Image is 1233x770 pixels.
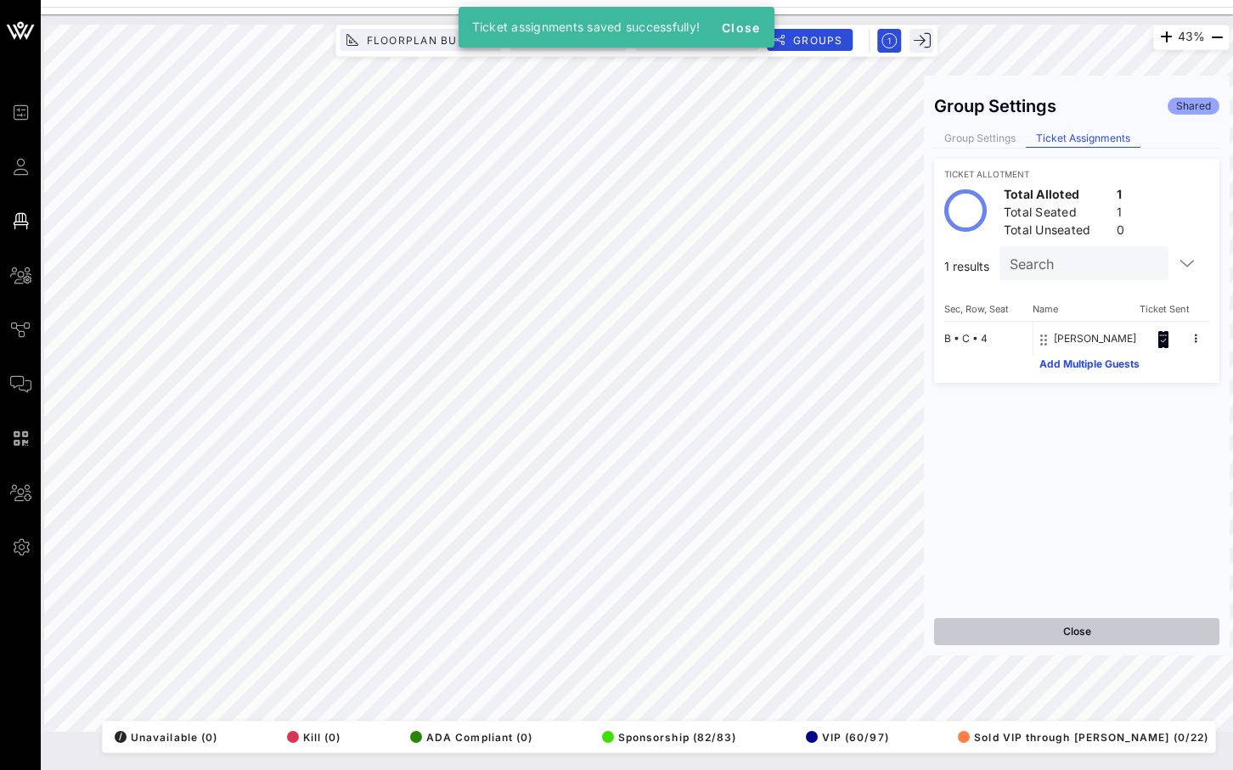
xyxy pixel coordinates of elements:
button: Sponsorship (82/83) [597,725,736,749]
button: Kill (0) [282,725,341,749]
button: /Unavailable (0) [110,725,217,749]
span: ADA Compliant (0) [410,731,532,744]
button: Sold VIP through [PERSON_NAME] (0/22) [953,725,1208,749]
button: Groups [767,29,853,51]
span: Name [1033,304,1143,314]
button: Close [934,618,1219,645]
div: Group Settings [934,96,1056,116]
span: Kill (0) [287,731,341,744]
div: Group Settings [934,130,1026,148]
span: 1 results [944,261,989,272]
button: B • C • 4 [944,322,988,356]
button: ADA Compliant (0) [405,725,532,749]
span: Sec, Row, Seat [944,304,1033,314]
span: Groups [792,34,843,47]
span: Floorplan Builder [365,34,491,47]
div: Total Seated [1004,204,1110,225]
button: VIP (60/97) [801,725,889,749]
button: Floorplan Builder [340,29,501,51]
div: 0 [1117,222,1124,243]
div: Shared [1168,98,1219,115]
button: Add Multiple Guests [1039,359,1140,369]
span: Unavailable (0) [115,731,217,744]
div: 1 [1117,186,1124,207]
div: 43% [1153,25,1230,50]
span: Ticket Sent [1140,304,1179,314]
span: Sold VIP through [PERSON_NAME] (0/22) [958,731,1208,744]
span: Ticket assignments saved successfully! [472,20,701,34]
div: 1 [1117,204,1124,225]
div: Total Alloted [1004,186,1110,207]
span: Sponsorship (82/83) [602,731,736,744]
span: VIP (60/97) [806,731,889,744]
button: Close [713,12,768,42]
button: [PERSON_NAME] [1054,322,1136,356]
div: Total Unseated [1004,222,1110,243]
span: Close [720,20,761,35]
div: Ticket Allotment [944,169,1209,179]
div: / [115,731,127,743]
